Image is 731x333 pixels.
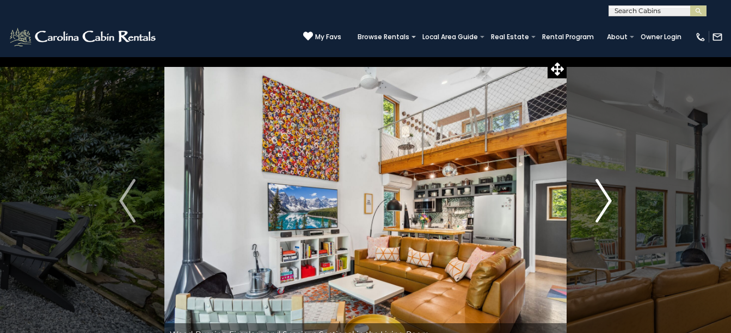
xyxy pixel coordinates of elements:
img: White-1-2.png [8,26,159,48]
a: Owner Login [635,29,687,45]
a: Rental Program [537,29,599,45]
a: Local Area Guide [417,29,483,45]
img: phone-regular-white.png [695,32,706,42]
img: arrow [119,179,136,223]
img: arrow [595,179,612,223]
a: My Favs [303,31,341,42]
a: Browse Rentals [352,29,415,45]
img: mail-regular-white.png [712,32,723,42]
a: Real Estate [486,29,535,45]
span: My Favs [315,32,341,42]
a: About [601,29,633,45]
